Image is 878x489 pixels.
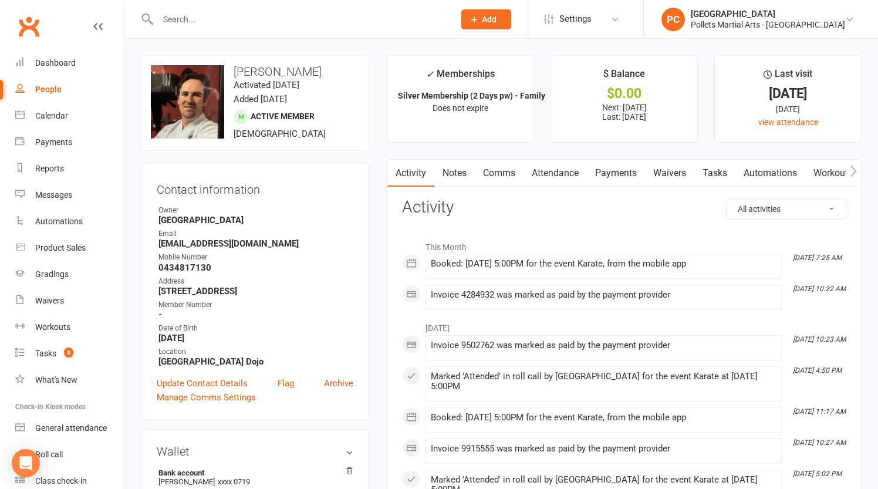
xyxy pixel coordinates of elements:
[158,323,353,334] div: Date of Birth
[158,276,353,287] div: Address
[434,160,475,187] a: Notes
[157,390,256,404] a: Manage Comms Settings
[15,340,124,367] a: Tasks 3
[158,252,353,263] div: Mobile Number
[35,349,56,358] div: Tasks
[158,309,353,320] strong: -
[691,19,845,30] div: Pollets Martial Arts - [GEOGRAPHIC_DATA]
[35,190,72,200] div: Messages
[562,87,687,100] div: $0.00
[15,156,124,182] a: Reports
[15,235,124,261] a: Product Sales
[645,160,694,187] a: Waivers
[35,375,77,385] div: What's New
[433,103,488,113] span: Does not expire
[725,87,850,100] div: [DATE]
[324,376,353,390] a: Archive
[158,238,353,249] strong: [EMAIL_ADDRESS][DOMAIN_NAME]
[234,129,326,139] span: [DEMOGRAPHIC_DATA]
[35,243,86,252] div: Product Sales
[587,160,645,187] a: Payments
[234,94,287,104] time: Added [DATE]
[725,103,850,116] div: [DATE]
[35,296,64,305] div: Waivers
[431,413,776,423] div: Booked: [DATE] 5:00PM for the event Karate, from the mobile app
[398,91,545,100] strong: Silver Membership (2 Days pw) - Family
[158,262,353,273] strong: 0434817130
[12,449,40,477] div: Open Intercom Messenger
[35,450,63,459] div: Roll call
[251,112,315,121] span: Active member
[14,12,43,41] a: Clubworx
[35,58,76,68] div: Dashboard
[35,476,87,485] div: Class check-in
[278,376,294,390] a: Flag
[691,9,845,19] div: [GEOGRAPHIC_DATA]
[151,65,359,78] h3: [PERSON_NAME]
[764,66,812,87] div: Last visit
[15,182,124,208] a: Messages
[431,444,776,454] div: Invoice 9915555 was marked as paid by the payment provider
[15,367,124,393] a: What's New
[158,215,353,225] strong: [GEOGRAPHIC_DATA]
[431,290,776,300] div: Invoice 4284932 was marked as paid by the payment provider
[661,8,685,31] div: PC
[805,160,861,187] a: Workouts
[461,9,511,29] button: Add
[387,160,434,187] a: Activity
[524,160,587,187] a: Attendance
[15,103,124,129] a: Calendar
[482,15,497,24] span: Add
[694,160,735,187] a: Tasks
[64,348,73,358] span: 3
[562,103,687,122] p: Next: [DATE] Last: [DATE]
[15,76,124,103] a: People
[15,208,124,235] a: Automations
[157,376,248,390] a: Update Contact Details
[559,6,592,32] span: Settings
[158,228,353,240] div: Email
[426,69,434,80] i: ✓
[35,269,69,279] div: Gradings
[793,470,842,478] i: [DATE] 5:02 PM
[431,259,776,269] div: Booked: [DATE] 5:00PM for the event Karate, from the mobile app
[15,50,124,76] a: Dashboard
[35,111,68,120] div: Calendar
[793,254,842,262] i: [DATE] 7:25 AM
[402,235,846,254] li: This Month
[154,11,446,28] input: Search...
[158,299,353,311] div: Member Number
[35,322,70,332] div: Workouts
[151,65,224,139] img: image1744187443.png
[35,85,62,94] div: People
[793,335,846,343] i: [DATE] 10:23 AM
[234,80,299,90] time: Activated [DATE]
[158,468,347,477] strong: Bank account
[157,178,353,196] h3: Contact information
[35,137,72,147] div: Payments
[218,477,250,486] span: xxxx 0719
[35,423,107,433] div: General attendance
[15,261,124,288] a: Gradings
[793,407,846,416] i: [DATE] 11:17 AM
[15,415,124,441] a: General attendance kiosk mode
[158,286,353,296] strong: [STREET_ADDRESS]
[158,333,353,343] strong: [DATE]
[735,160,805,187] a: Automations
[793,285,846,293] i: [DATE] 10:22 AM
[15,441,124,468] a: Roll call
[35,217,83,226] div: Automations
[426,66,495,88] div: Memberships
[793,439,846,447] i: [DATE] 10:27 AM
[35,164,64,173] div: Reports
[793,366,842,375] i: [DATE] 4:50 PM
[15,314,124,340] a: Workouts
[158,356,353,367] strong: [GEOGRAPHIC_DATA] Dojo
[431,372,776,392] div: Marked 'Attended' in roll call by [GEOGRAPHIC_DATA] for the event Karate at [DATE] 5:00PM
[758,117,818,127] a: view attendance
[475,160,524,187] a: Comms
[402,198,846,217] h3: Activity
[431,340,776,350] div: Invoice 9502762 was marked as paid by the payment provider
[15,288,124,314] a: Waivers
[402,316,846,335] li: [DATE]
